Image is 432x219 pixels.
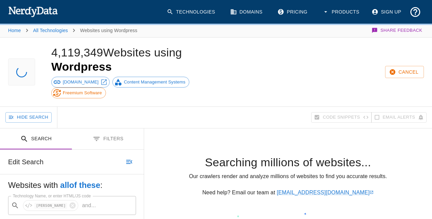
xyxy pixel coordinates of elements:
button: Cancel [385,66,424,78]
p: Websites using Wordpress [80,27,137,34]
h6: Edit Search [8,156,44,167]
a: Pricing [273,3,313,21]
button: Products [318,3,365,21]
span: Freemium Software [59,90,106,96]
span: Content Management Systems [120,79,189,86]
a: Content Management Systems [112,77,189,88]
button: Support and Documentation [407,3,424,21]
p: and ... [79,201,99,210]
a: All Technologies [33,28,68,33]
h1: 4,119,349 Websites using [51,46,182,73]
a: Domains [226,3,268,21]
h5: Websites with : [8,180,136,191]
b: all of these [60,180,100,190]
a: [EMAIL_ADDRESS][DOMAIN_NAME] [277,190,374,195]
h4: Searching millions of websites... [155,155,421,170]
button: Filters [72,128,144,150]
span: [DOMAIN_NAME] [59,79,102,86]
a: [DOMAIN_NAME] [51,77,110,88]
p: Our crawlers render and analyze millions of websites to find you accurate results. Need help? Ema... [155,172,421,197]
a: Home [8,28,21,33]
a: Sign Up [368,3,407,21]
label: Technology Name, or enter HTML/JS code [13,193,91,199]
button: Share Feedback [371,24,424,37]
img: NerdyData.com [8,5,58,18]
button: Hide Search [5,112,52,123]
a: Technologies [163,3,221,21]
span: Wordpress [51,60,112,73]
nav: breadcrumb [8,24,137,37]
